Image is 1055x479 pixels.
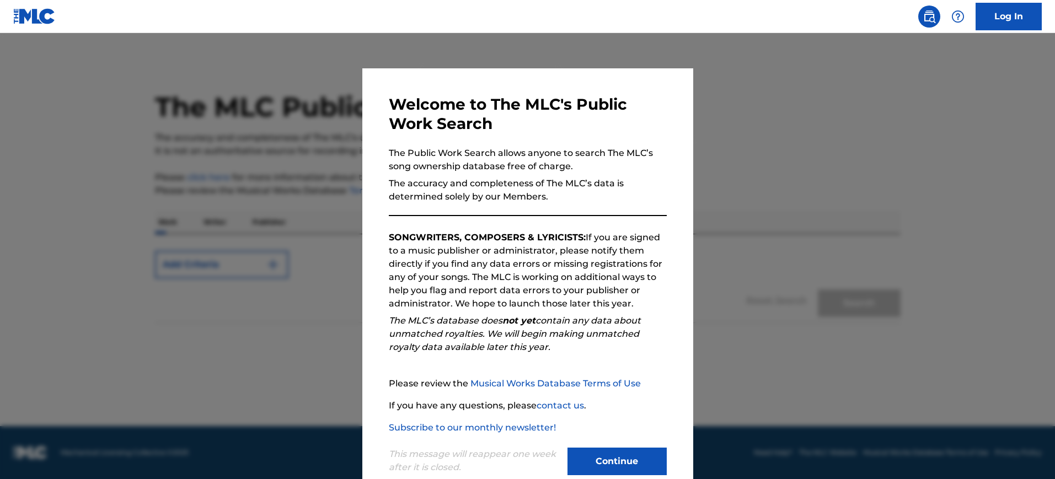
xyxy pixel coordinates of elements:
[389,231,667,310] p: If you are signed to a music publisher or administrator, please notify them directly if you find ...
[470,378,641,389] a: Musical Works Database Terms of Use
[389,422,556,433] a: Subscribe to our monthly newsletter!
[951,10,965,23] img: help
[537,400,584,411] a: contact us
[389,448,561,474] p: This message will reappear one week after it is closed.
[389,315,641,352] em: The MLC’s database does contain any data about unmatched royalties. We will begin making unmatche...
[13,8,56,24] img: MLC Logo
[389,147,667,173] p: The Public Work Search allows anyone to search The MLC’s song ownership database free of charge.
[389,377,667,390] p: Please review the
[567,448,667,475] button: Continue
[389,95,667,133] h3: Welcome to The MLC's Public Work Search
[389,177,667,203] p: The accuracy and completeness of The MLC’s data is determined solely by our Members.
[389,399,667,412] p: If you have any questions, please .
[502,315,535,326] strong: not yet
[923,10,936,23] img: search
[976,3,1042,30] a: Log In
[389,232,586,243] strong: SONGWRITERS, COMPOSERS & LYRICISTS:
[918,6,940,28] a: Public Search
[947,6,969,28] div: Help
